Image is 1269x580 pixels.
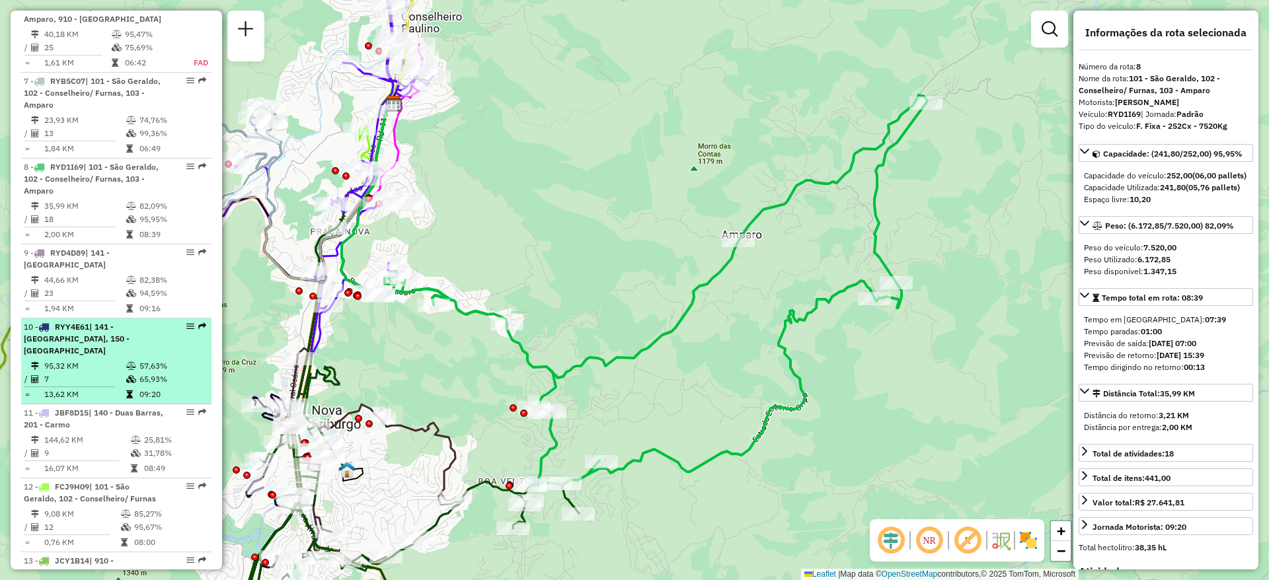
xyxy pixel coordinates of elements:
[139,287,206,300] td: 94,59%
[44,536,120,549] td: 0,76 KM
[1184,362,1205,372] strong: 00:13
[112,44,122,52] i: % de utilização da cubagem
[1079,73,1253,96] div: Nome da rota:
[1159,410,1189,420] strong: 3,21 KM
[198,322,206,330] em: Rota exportada
[1103,149,1243,159] span: Capacidade: (241,80/252,00) 95,95%
[44,433,130,447] td: 144,62 KM
[1051,541,1071,561] a: Zoom out
[124,41,179,54] td: 75,69%
[31,215,39,223] i: Total de Atividades
[1093,388,1195,400] div: Distância Total:
[139,142,206,155] td: 06:49
[44,199,126,213] td: 35,99 KM
[44,28,111,41] td: 40,18 KM
[1084,254,1248,266] div: Peso Utilizado:
[186,482,194,490] em: Opções
[31,30,39,38] i: Distância Total
[131,449,141,457] i: % de utilização da cubagem
[24,521,30,534] td: /
[121,523,131,531] i: % de utilização da cubagem
[24,76,161,110] span: 7 -
[44,41,111,54] td: 25
[1079,236,1253,283] div: Peso: (6.172,85/7.520,00) 82,09%
[126,390,133,398] i: Tempo total em rota
[139,388,206,401] td: 09:20
[1079,384,1253,402] a: Distância Total:35,99 KM
[186,322,194,330] em: Opções
[186,408,194,416] em: Opções
[134,521,206,534] td: 95,67%
[44,114,126,127] td: 23,93 KM
[1130,194,1151,204] strong: 10,20
[1084,242,1176,252] span: Peso do veículo:
[24,408,163,429] span: 11 -
[198,248,206,256] em: Rota exportada
[24,302,30,315] td: =
[126,305,133,312] i: Tempo total em rota
[44,507,120,521] td: 9,08 KM
[24,142,30,155] td: =
[1141,109,1204,119] span: | Jornada:
[385,95,403,112] img: CDD Nova Friburgo
[875,525,907,556] span: Ocultar deslocamento
[1143,242,1176,252] strong: 7.520,00
[186,163,194,170] em: Opções
[126,289,136,297] i: % de utilização da cubagem
[1079,164,1253,211] div: Capacidade: (241,80/252,00) 95,95%
[179,56,209,69] td: FAD
[1079,96,1253,108] div: Motorista:
[55,408,89,417] span: JBF8D15
[990,530,1011,551] img: Fluxo de ruas
[198,482,206,490] em: Rota exportada
[44,127,126,140] td: 13
[126,276,136,284] i: % de utilização do peso
[1084,314,1248,326] div: Tempo em [GEOGRAPHIC_DATA]:
[44,142,126,155] td: 1,84 KM
[1079,493,1253,511] a: Valor total:R$ 27.641,81
[44,462,130,475] td: 16,07 KM
[1084,361,1248,373] div: Tempo dirigindo no retorno:
[31,276,39,284] i: Distância Total
[1136,121,1227,131] strong: F. Fixa - 252Cx - 7520Kg
[24,322,130,355] span: 10 -
[31,510,39,518] i: Distância Total
[1079,144,1253,162] a: Capacidade: (241,80/252,00) 95,95%
[24,213,30,226] td: /
[121,510,131,518] i: % de utilização do peso
[24,56,30,69] td: =
[44,273,126,287] td: 44,66 KM
[24,287,30,300] td: /
[24,228,30,241] td: =
[1149,338,1196,348] strong: [DATE] 07:00
[55,556,89,565] span: JCY1B14
[838,569,840,579] span: |
[24,447,30,460] td: /
[44,213,126,226] td: 18
[1079,216,1253,234] a: Peso: (6.172,85/7.520,00) 82,09%
[1084,338,1248,349] div: Previsão de saída:
[1079,542,1253,554] div: Total hectolitro:
[31,523,39,531] i: Total de Atividades
[1102,293,1203,303] span: Tempo total em rota: 08:39
[31,202,39,210] i: Distância Total
[139,114,206,127] td: 74,76%
[1093,449,1174,458] span: Total de atividades:
[24,127,30,140] td: /
[198,163,206,170] em: Rota exportada
[198,408,206,416] em: Rota exportada
[1135,542,1167,552] strong: 38,35 hL
[44,521,120,534] td: 12
[24,373,30,386] td: /
[139,373,206,386] td: 65,93%
[198,77,206,85] em: Rota exportada
[24,162,159,196] span: 8 -
[1057,523,1065,539] span: +
[139,199,206,213] td: 82,09%
[1084,194,1248,205] div: Espaço livre:
[112,30,122,38] i: % de utilização do peso
[24,462,30,475] td: =
[1093,521,1186,533] div: Jornada Motorista: 09:20
[24,322,130,355] span: | 141 - [GEOGRAPHIC_DATA], 150 - [GEOGRAPHIC_DATA]
[1036,16,1063,42] a: Exibir filtros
